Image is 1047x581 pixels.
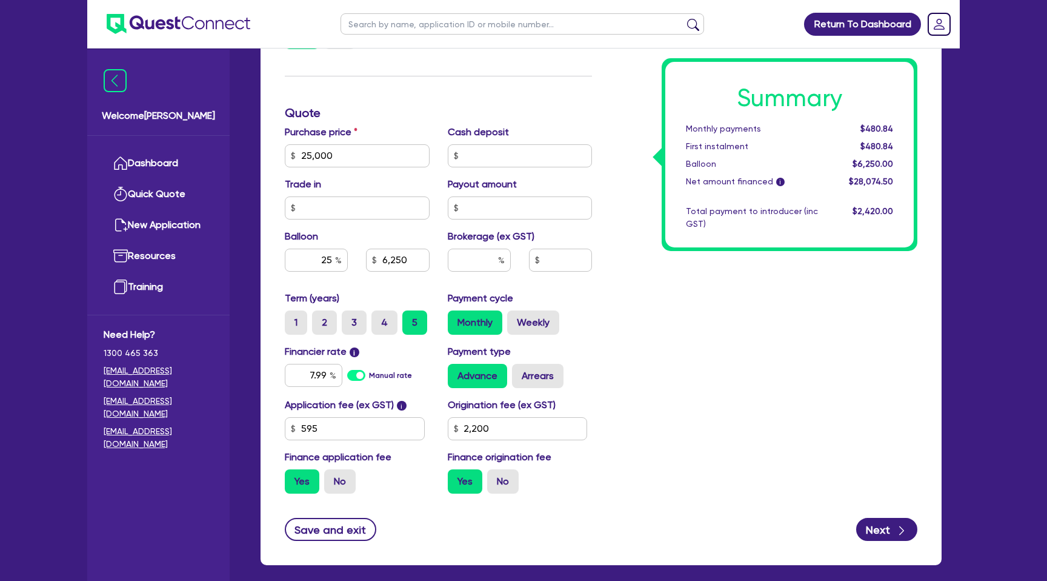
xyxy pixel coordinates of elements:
[104,179,213,210] a: Quick Quote
[285,311,307,335] label: 1
[113,218,128,232] img: new-application
[371,311,397,335] label: 4
[448,177,517,192] label: Payout amount
[104,347,213,360] span: 1300 465 363
[341,13,704,35] input: Search by name, application ID or mobile number...
[860,124,893,133] span: $480.84
[285,518,376,541] button: Save and exit
[285,291,339,306] label: Term (years)
[448,398,556,412] label: Origination fee (ex GST)
[849,176,893,186] span: $28,074.50
[677,123,827,135] div: Monthly payments
[285,177,321,192] label: Trade in
[448,469,482,494] label: Yes
[448,125,509,139] label: Cash deposit
[350,348,359,357] span: i
[677,205,827,230] div: Total payment to introducer (inc GST)
[856,518,917,541] button: Next
[104,364,213,390] a: [EMAIL_ADDRESS][DOMAIN_NAME]
[448,364,507,388] label: Advance
[113,187,128,201] img: quick-quote
[113,249,128,263] img: resources
[686,84,893,113] h1: Summary
[853,206,893,216] span: $2,420.00
[487,469,519,494] label: No
[104,272,213,303] a: Training
[104,241,213,272] a: Resources
[677,175,827,188] div: Net amount financed
[324,469,356,494] label: No
[860,141,893,151] span: $480.84
[312,311,337,335] label: 2
[923,8,955,40] a: Dropdown toggle
[512,364,563,388] label: Arrears
[448,450,551,465] label: Finance origination fee
[448,311,502,335] label: Monthly
[397,401,407,411] span: i
[104,425,213,451] a: [EMAIL_ADDRESS][DOMAIN_NAME]
[104,327,213,342] span: Need Help?
[104,69,127,92] img: icon-menu-close
[342,311,367,335] label: 3
[102,109,215,123] span: Welcome [PERSON_NAME]
[285,106,592,120] h3: Quote
[285,398,394,412] label: Application fee (ex GST)
[285,450,391,465] label: Finance application fee
[853,159,893,169] span: $6,250.00
[285,125,357,139] label: Purchase price
[369,370,412,381] label: Manual rate
[677,158,827,170] div: Balloon
[285,229,318,244] label: Balloon
[104,148,213,179] a: Dashboard
[285,469,319,494] label: Yes
[402,311,427,335] label: 5
[107,14,250,34] img: quest-connect-logo-blue
[448,344,511,359] label: Payment type
[776,178,785,187] span: i
[448,229,534,244] label: Brokerage (ex GST)
[104,210,213,241] a: New Application
[804,13,921,36] a: Return To Dashboard
[677,140,827,153] div: First instalment
[448,291,513,306] label: Payment cycle
[113,280,128,294] img: training
[507,311,559,335] label: Weekly
[285,344,359,359] label: Financier rate
[104,395,213,420] a: [EMAIL_ADDRESS][DOMAIN_NAME]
